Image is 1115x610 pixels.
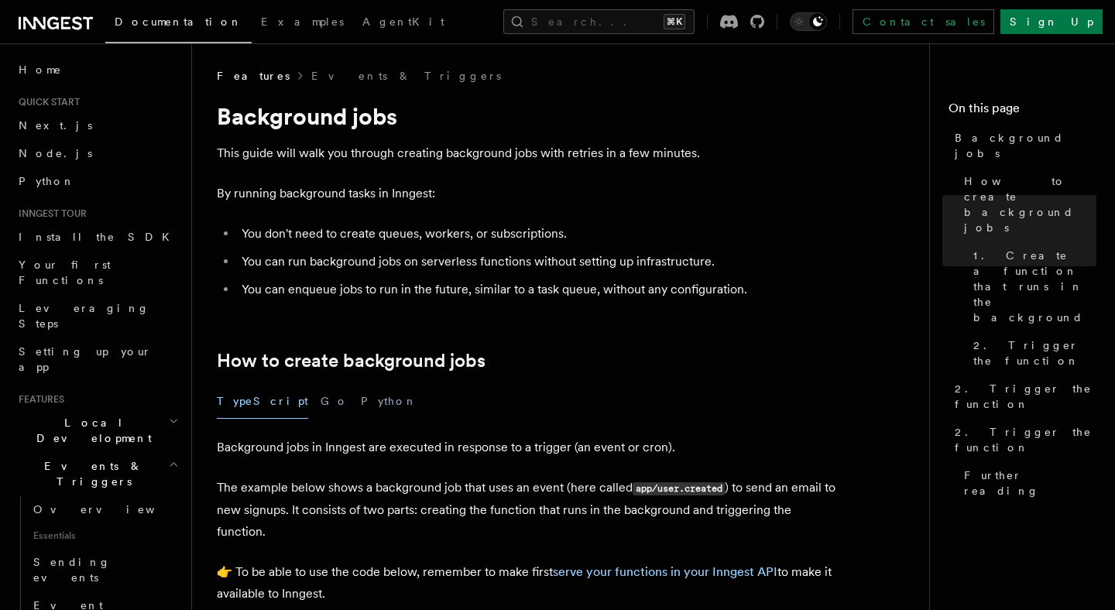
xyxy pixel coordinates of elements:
a: Overview [27,495,182,523]
a: Leveraging Steps [12,294,182,338]
li: You can enqueue jobs to run in the future, similar to a task queue, without any configuration. [237,279,836,300]
a: Further reading [958,461,1096,505]
span: Documentation [115,15,242,28]
button: Python [361,384,417,419]
span: Home [19,62,62,77]
span: Features [12,393,64,406]
a: Contact sales [853,9,994,34]
span: Next.js [19,119,92,132]
code: app/user.created [633,482,725,495]
button: Go [321,384,348,419]
span: Background jobs [955,130,1096,161]
button: TypeScript [217,384,308,419]
span: Events & Triggers [12,458,169,489]
span: Overview [33,503,193,516]
p: This guide will walk you through creating background jobs with retries in a few minutes. [217,142,836,164]
a: Sending events [27,548,182,591]
a: Next.js [12,111,182,139]
li: You can run background jobs on serverless functions without setting up infrastructure. [237,251,836,272]
a: 2. Trigger the function [949,418,1096,461]
button: Toggle dark mode [790,12,827,31]
a: AgentKit [353,5,454,42]
a: Node.js [12,139,182,167]
span: 2. Trigger the function [973,338,1096,368]
a: Background jobs [949,124,1096,167]
span: Install the SDK [19,231,179,243]
span: Node.js [19,147,92,159]
button: Events & Triggers [12,452,182,495]
a: How to create background jobs [217,350,485,372]
a: Events & Triggers [311,68,501,84]
a: Documentation [105,5,252,43]
p: The example below shows a background job that uses an event (here called ) to send an email to ne... [217,477,836,543]
kbd: ⌘K [664,14,685,29]
a: Sign Up [1000,9,1103,34]
a: 1. Create a function that runs in the background [967,242,1096,331]
span: How to create background jobs [964,173,1096,235]
a: Setting up your app [12,338,182,381]
a: 2. Trigger the function [949,375,1096,418]
span: 1. Create a function that runs in the background [973,248,1096,325]
p: By running background tasks in Inngest: [217,183,836,204]
p: Background jobs in Inngest are executed in response to a trigger (an event or cron). [217,437,836,458]
h4: On this page [949,99,1096,124]
a: Python [12,167,182,195]
span: 2. Trigger the function [955,424,1096,455]
a: serve your functions in your Inngest API [553,564,777,579]
a: Install the SDK [12,223,182,251]
a: Your first Functions [12,251,182,294]
span: Further reading [964,468,1096,499]
span: Essentials [27,523,182,548]
span: Leveraging Steps [19,302,149,330]
a: Home [12,56,182,84]
a: Examples [252,5,353,42]
span: Sending events [33,556,111,584]
button: Search...⌘K [503,9,695,34]
a: How to create background jobs [958,167,1096,242]
span: Quick start [12,96,80,108]
span: AgentKit [362,15,444,28]
button: Local Development [12,409,182,452]
a: 2. Trigger the function [967,331,1096,375]
li: You don't need to create queues, workers, or subscriptions. [237,223,836,245]
h1: Background jobs [217,102,836,130]
p: 👉 To be able to use the code below, remember to make first to make it available to Inngest. [217,561,836,605]
span: Examples [261,15,344,28]
span: Inngest tour [12,207,87,220]
span: 2. Trigger the function [955,381,1096,412]
span: Your first Functions [19,259,111,286]
span: Setting up your app [19,345,152,373]
span: Python [19,175,75,187]
span: Features [217,68,290,84]
span: Local Development [12,415,169,446]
